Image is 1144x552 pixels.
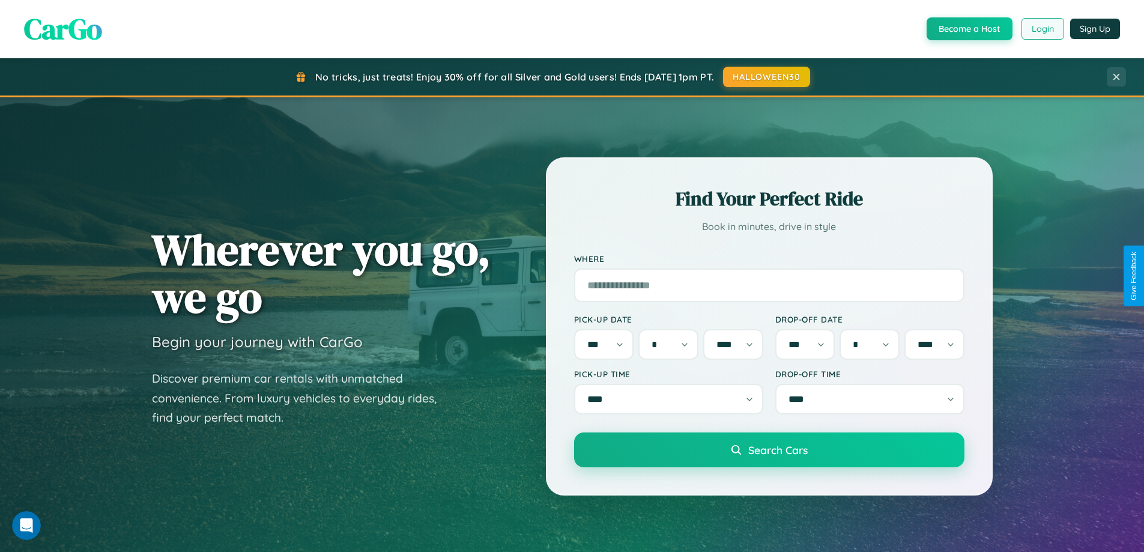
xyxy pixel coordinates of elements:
[574,253,964,264] label: Where
[152,369,452,428] p: Discover premium car rentals with unmatched convenience. From luxury vehicles to everyday rides, ...
[12,511,41,540] iframe: Intercom live chat
[574,369,763,379] label: Pick-up Time
[927,17,1012,40] button: Become a Host
[574,218,964,235] p: Book in minutes, drive in style
[574,432,964,467] button: Search Cars
[1130,252,1138,300] div: Give Feedback
[24,9,102,49] span: CarGo
[152,226,491,321] h1: Wherever you go, we go
[1070,19,1120,39] button: Sign Up
[1021,18,1064,40] button: Login
[723,67,810,87] button: HALLOWEEN30
[315,71,714,83] span: No tricks, just treats! Enjoy 30% off for all Silver and Gold users! Ends [DATE] 1pm PT.
[152,333,363,351] h3: Begin your journey with CarGo
[775,369,964,379] label: Drop-off Time
[574,314,763,324] label: Pick-up Date
[775,314,964,324] label: Drop-off Date
[574,186,964,212] h2: Find Your Perfect Ride
[748,443,808,456] span: Search Cars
